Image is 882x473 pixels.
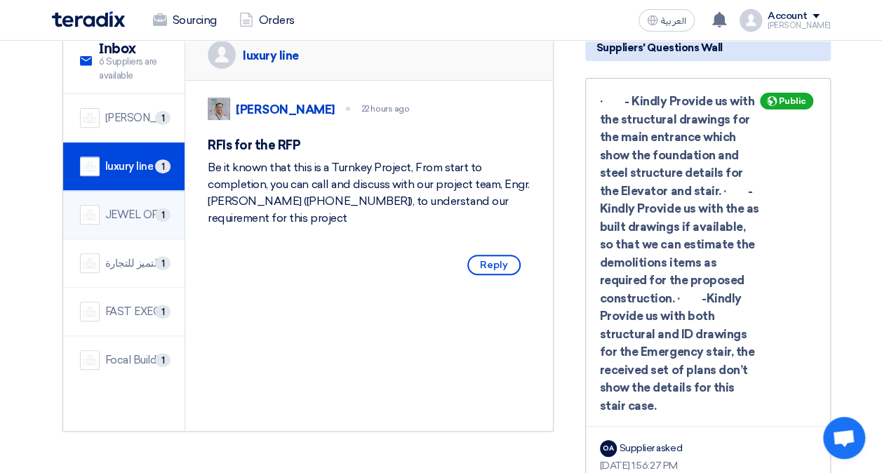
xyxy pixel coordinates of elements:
div: [PERSON_NAME] [236,102,335,117]
div: luxury line [243,48,299,63]
a: Sourcing [142,5,228,36]
div: Focal Buildings Solutions (FBS) [105,352,168,368]
h5: RFIs for the RFP [208,137,530,154]
div: 22 hours ago [361,102,409,115]
span: 1 [155,305,171,319]
img: company-name [80,156,100,176]
h2: Inbox [99,41,168,58]
span: Suppliers' Questions Wall [596,40,723,55]
span: العربية [661,16,686,26]
div: شركة اميال التميز للتجارة [105,255,168,272]
span: 1 [155,159,171,173]
div: · - Kindly Provide us with the structural drawings for the main entrance which show the foundatio... [600,93,816,415]
div: FAST EXECUTION [105,304,168,320]
div: Account [768,11,808,22]
div: Be it known that this is a Turnkey Project, From start to completion, you can call and discuss wi... [208,159,530,227]
span: 1 [155,256,171,270]
span: 1 [155,353,171,367]
span: 6 Suppliers are available [99,55,168,82]
div: JEWEL OF THE CRADLE [105,207,168,223]
a: Orders [228,5,306,36]
div: OA [600,440,617,457]
img: IMG_1753965247717.jpg [208,98,230,120]
img: company-name [80,253,100,273]
img: Teradix logo [52,11,125,27]
button: العربية [639,9,695,32]
div: [DATE] 1:56:27 PM [600,458,816,473]
span: Reply [467,255,521,275]
img: profile_test.png [740,9,762,32]
img: company-name [80,205,100,225]
img: company-name [80,350,100,370]
div: Supplier asked [620,441,682,455]
span: 1 [155,111,171,125]
img: company-name [80,108,100,128]
span: Public [779,96,806,106]
div: luxury line [105,159,154,175]
img: company-name [80,302,100,321]
div: [PERSON_NAME] Saudi Arabia Ltd. [105,110,168,126]
div: [PERSON_NAME] [768,22,831,29]
a: Open chat [823,417,865,459]
span: 1 [155,208,171,222]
